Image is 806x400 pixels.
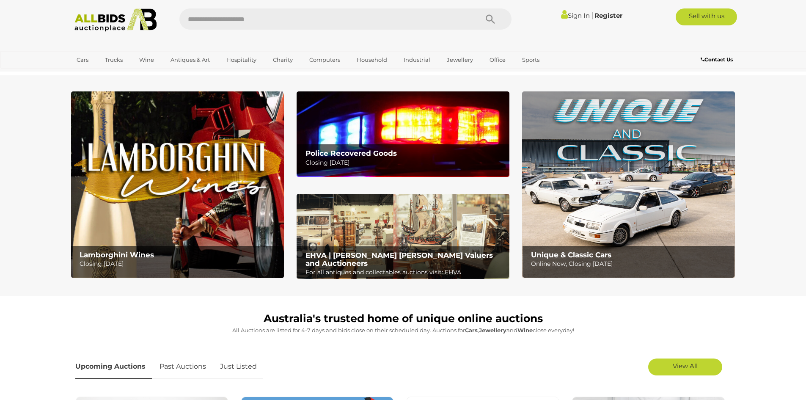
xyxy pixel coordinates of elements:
a: Jewellery [441,53,479,67]
strong: Cars [465,327,478,334]
a: Trucks [99,53,128,67]
img: Unique & Classic Cars [522,91,735,278]
img: Allbids.com.au [70,8,162,32]
strong: Jewellery [479,327,506,334]
button: Search [469,8,512,30]
a: Charity [267,53,298,67]
img: Police Recovered Goods [297,91,509,177]
a: Unique & Classic Cars Unique & Classic Cars Online Now, Closing [DATE] [522,91,735,278]
a: Computers [304,53,346,67]
a: Industrial [398,53,436,67]
a: Hospitality [221,53,262,67]
a: Contact Us [701,55,735,64]
a: Register [594,11,622,19]
img: EHVA | Evans Hastings Valuers and Auctioneers [297,194,509,279]
p: Closing [DATE] [80,259,279,269]
a: [GEOGRAPHIC_DATA] [71,67,142,81]
a: Cars [71,53,94,67]
b: Police Recovered Goods [305,149,397,157]
a: Upcoming Auctions [75,354,152,379]
b: EHVA | [PERSON_NAME] [PERSON_NAME] Valuers and Auctioneers [305,251,493,268]
span: | [591,11,593,20]
a: Police Recovered Goods Police Recovered Goods Closing [DATE] [297,91,509,177]
p: Online Now, Closing [DATE] [531,259,730,269]
a: Just Listed [214,354,263,379]
strong: Wine [517,327,533,334]
span: View All [673,362,698,370]
a: Past Auctions [153,354,212,379]
b: Lamborghini Wines [80,251,154,259]
a: EHVA | Evans Hastings Valuers and Auctioneers EHVA | [PERSON_NAME] [PERSON_NAME] Valuers and Auct... [297,194,509,279]
img: Lamborghini Wines [71,91,284,278]
p: For all antiques and collectables auctions visit: EHVA [305,267,505,278]
a: Office [484,53,511,67]
h1: Australia's trusted home of unique online auctions [75,313,731,325]
a: Sell with us [676,8,737,25]
p: Closing [DATE] [305,157,505,168]
p: All Auctions are listed for 4-7 days and bids close on their scheduled day. Auctions for , and cl... [75,326,731,335]
a: Wine [134,53,160,67]
b: Contact Us [701,56,733,63]
b: Unique & Classic Cars [531,251,611,259]
a: Antiques & Art [165,53,215,67]
a: Household [351,53,393,67]
a: Sports [517,53,545,67]
a: Sign In [561,11,590,19]
a: View All [648,359,722,375]
a: Lamborghini Wines Lamborghini Wines Closing [DATE] [71,91,284,278]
